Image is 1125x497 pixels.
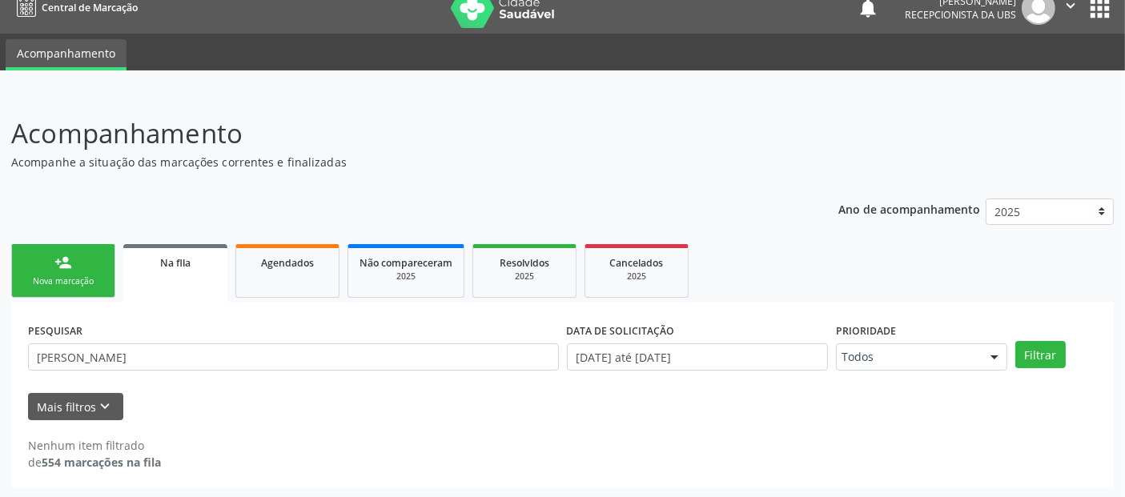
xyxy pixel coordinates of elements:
[261,256,314,270] span: Agendados
[28,393,123,421] button: Mais filtroskeyboard_arrow_down
[23,275,103,287] div: Nova marcação
[500,256,549,270] span: Resolvidos
[567,343,828,371] input: Selecione um intervalo
[28,454,161,471] div: de
[484,271,565,283] div: 2025
[905,8,1016,22] span: Recepcionista da UBS
[54,254,72,271] div: person_add
[11,114,783,154] p: Acompanhamento
[28,319,82,343] label: PESQUISAR
[1015,341,1066,368] button: Filtrar
[28,343,559,371] input: Nome, CNS
[42,455,161,470] strong: 554 marcações na fila
[42,1,138,14] span: Central de Marcação
[842,349,974,365] span: Todos
[360,256,452,270] span: Não compareceram
[11,154,783,170] p: Acompanhe a situação das marcações correntes e finalizadas
[597,271,677,283] div: 2025
[610,256,664,270] span: Cancelados
[360,271,452,283] div: 2025
[567,319,675,343] label: DATA DE SOLICITAÇÃO
[6,39,127,70] a: Acompanhamento
[838,198,980,218] p: Ano de acompanhamento
[97,398,115,415] i: keyboard_arrow_down
[836,319,896,343] label: Prioridade
[160,256,191,270] span: Na fila
[28,437,161,454] div: Nenhum item filtrado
